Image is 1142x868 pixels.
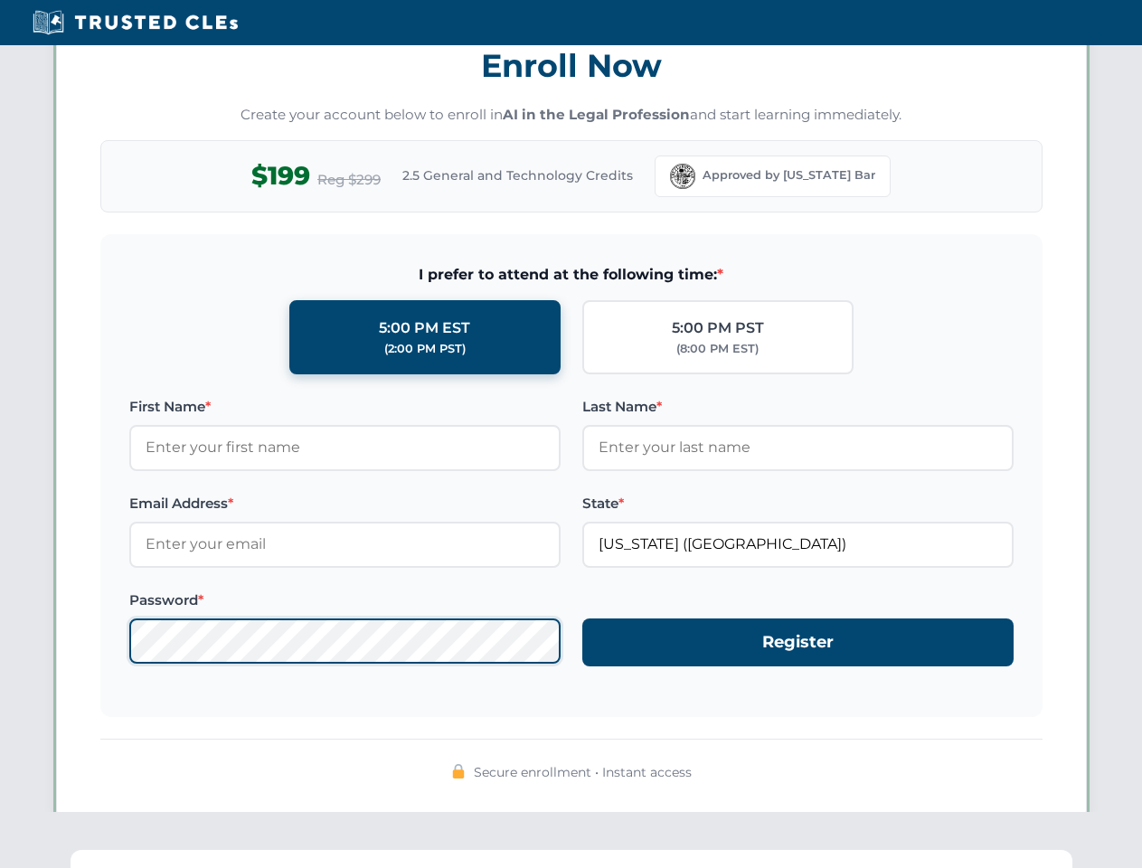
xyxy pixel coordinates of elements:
[129,263,1014,287] span: I prefer to attend at the following time:
[670,164,695,189] img: Florida Bar
[129,425,561,470] input: Enter your first name
[582,493,1014,514] label: State
[402,165,633,185] span: 2.5 General and Technology Credits
[384,340,466,358] div: (2:00 PM PST)
[251,156,310,196] span: $199
[379,316,470,340] div: 5:00 PM EST
[100,105,1043,126] p: Create your account below to enroll in and start learning immediately.
[582,618,1014,666] button: Register
[129,590,561,611] label: Password
[582,522,1014,567] input: Florida (FL)
[100,37,1043,94] h3: Enroll Now
[503,106,690,123] strong: AI in the Legal Profession
[474,762,692,782] span: Secure enrollment • Instant access
[672,316,764,340] div: 5:00 PM PST
[451,764,466,778] img: 🔒
[582,396,1014,418] label: Last Name
[703,166,875,184] span: Approved by [US_STATE] Bar
[582,425,1014,470] input: Enter your last name
[676,340,759,358] div: (8:00 PM EST)
[129,396,561,418] label: First Name
[129,493,561,514] label: Email Address
[317,169,381,191] span: Reg $299
[27,9,243,36] img: Trusted CLEs
[129,522,561,567] input: Enter your email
